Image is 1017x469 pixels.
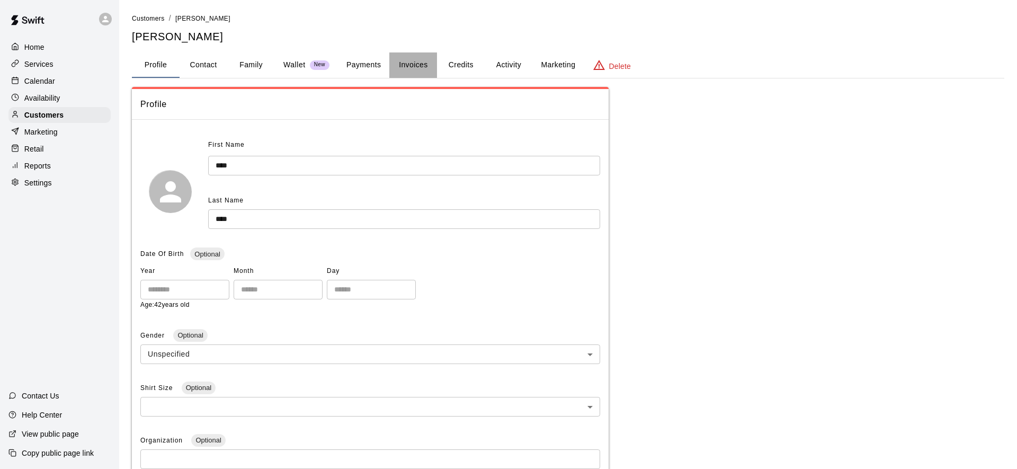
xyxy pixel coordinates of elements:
[182,384,216,392] span: Optional
[327,263,416,280] span: Day
[8,73,111,89] a: Calendar
[22,448,94,458] p: Copy public page link
[140,332,167,339] span: Gender
[437,52,485,78] button: Credits
[532,52,584,78] button: Marketing
[8,90,111,106] a: Availability
[132,15,165,22] span: Customers
[8,175,111,191] a: Settings
[283,59,306,70] p: Wallet
[169,13,171,24] li: /
[22,391,59,401] p: Contact Us
[22,429,79,439] p: View public page
[140,301,190,308] span: Age: 42 years old
[190,250,224,258] span: Optional
[8,158,111,174] a: Reports
[24,110,64,120] p: Customers
[8,141,111,157] a: Retail
[180,52,227,78] button: Contact
[140,250,184,258] span: Date Of Birth
[208,197,244,204] span: Last Name
[24,76,55,86] p: Calendar
[191,436,225,444] span: Optional
[485,52,532,78] button: Activity
[24,144,44,154] p: Retail
[24,127,58,137] p: Marketing
[24,93,60,103] p: Availability
[609,61,631,72] p: Delete
[132,52,1004,78] div: basic tabs example
[132,14,165,22] a: Customers
[389,52,437,78] button: Invoices
[132,52,180,78] button: Profile
[173,331,207,339] span: Optional
[132,30,1004,44] h5: [PERSON_NAME]
[175,15,230,22] span: [PERSON_NAME]
[24,178,52,188] p: Settings
[132,13,1004,24] nav: breadcrumb
[8,39,111,55] a: Home
[140,344,600,364] div: Unspecified
[140,98,600,111] span: Profile
[8,107,111,123] a: Customers
[8,56,111,72] a: Services
[22,410,62,420] p: Help Center
[338,52,389,78] button: Payments
[140,263,229,280] span: Year
[24,59,53,69] p: Services
[8,124,111,140] a: Marketing
[310,61,329,68] span: New
[140,437,185,444] span: Organization
[234,263,323,280] span: Month
[24,161,51,171] p: Reports
[227,52,275,78] button: Family
[208,137,245,154] span: First Name
[140,384,175,392] span: Shirt Size
[24,42,44,52] p: Home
